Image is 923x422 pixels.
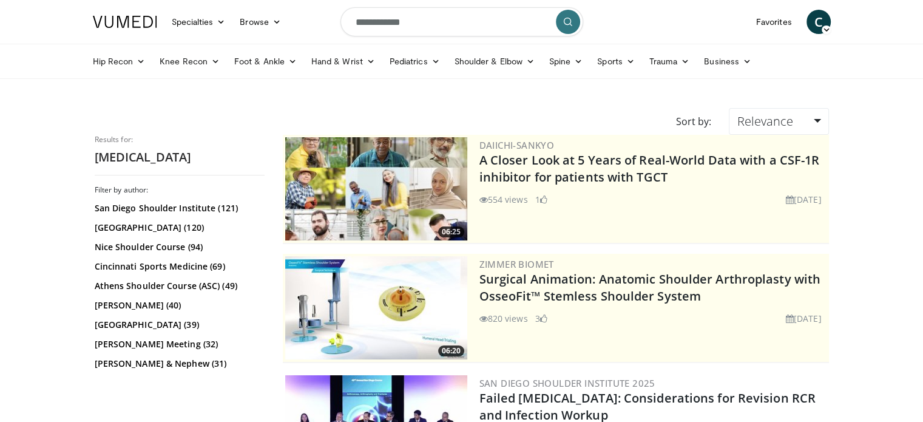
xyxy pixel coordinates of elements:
a: Surgical Animation: Anatomic Shoulder Arthroplasty with OsseoFit™ Stemless Shoulder System [479,271,821,304]
a: A Closer Look at 5 Years of Real-World Data with a CSF-1R inhibitor for patients with TGCT [479,152,820,185]
a: Relevance [729,108,828,135]
li: 1 [535,193,547,206]
li: [DATE] [786,193,822,206]
div: Sort by: [666,108,720,135]
a: Spine [542,49,590,73]
a: Nice Shoulder Course (94) [95,241,262,253]
a: Trauma [642,49,697,73]
a: San Diego Shoulder Institute 2025 [479,377,655,389]
a: Sports [590,49,642,73]
a: Foot & Ankle [227,49,304,73]
h3: Filter by author: [95,185,265,195]
a: Athens Shoulder Course (ASC) (49) [95,280,262,292]
a: [PERSON_NAME] Meeting (32) [95,338,262,350]
a: Cincinnati Sports Medicine (69) [95,260,262,273]
a: Knee Recon [152,49,227,73]
a: [GEOGRAPHIC_DATA] (120) [95,222,262,234]
a: Browse [232,10,288,34]
span: 06:20 [438,345,464,356]
span: 06:25 [438,226,464,237]
img: 84e7f812-2061-4fff-86f6-cdff29f66ef4.300x170_q85_crop-smart_upscale.jpg [285,256,467,359]
li: 554 views [479,193,528,206]
a: Daiichi-Sankyo [479,139,555,151]
a: Zimmer Biomet [479,258,554,270]
li: 820 views [479,312,528,325]
a: Pediatrics [382,49,447,73]
a: 06:25 [285,137,467,240]
li: 3 [535,312,547,325]
li: [DATE] [786,312,822,325]
input: Search topics, interventions [340,7,583,36]
a: [PERSON_NAME] & Nephew (31) [95,358,262,370]
a: Hand & Wrist [304,49,382,73]
a: San Diego Shoulder Institute (121) [95,202,262,214]
span: Relevance [737,113,793,129]
h2: [MEDICAL_DATA] [95,149,265,165]
a: [PERSON_NAME] (40) [95,299,262,311]
a: Hip Recon [86,49,153,73]
a: 06:20 [285,256,467,359]
a: Specialties [164,10,233,34]
a: Favorites [749,10,799,34]
a: C [806,10,831,34]
img: VuMedi Logo [93,16,157,28]
a: Shoulder & Elbow [447,49,542,73]
a: Business [697,49,759,73]
img: 93c22cae-14d1-47f0-9e4a-a244e824b022.png.300x170_q85_crop-smart_upscale.jpg [285,137,467,240]
p: Results for: [95,135,265,145]
a: [GEOGRAPHIC_DATA] (39) [95,319,262,331]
